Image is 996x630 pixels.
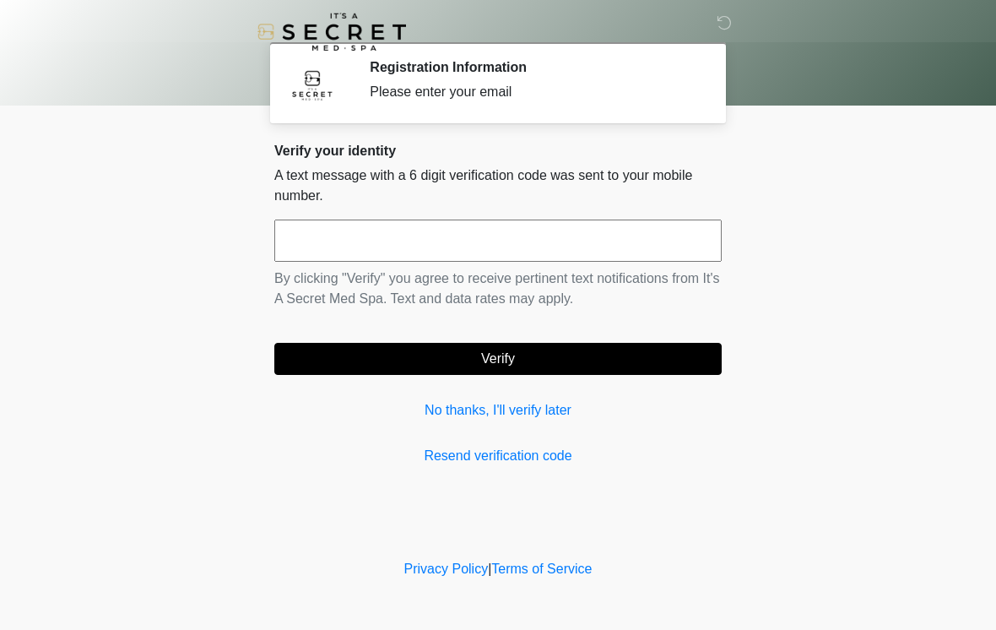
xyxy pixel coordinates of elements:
p: A text message with a 6 digit verification code was sent to your mobile number. [274,166,722,206]
a: Privacy Policy [404,562,489,576]
div: Please enter your email [370,82,696,102]
h2: Verify your identity [274,143,722,159]
a: Resend verification code [274,446,722,466]
img: It's A Secret Med Spa Logo [257,13,406,51]
p: By clicking "Verify" you agree to receive pertinent text notifications from It's A Secret Med Spa... [274,269,722,309]
a: Terms of Service [491,562,592,576]
a: No thanks, I'll verify later [274,400,722,421]
button: Verify [274,343,722,375]
h2: Registration Information [370,59,696,75]
img: Agent Avatar [287,59,338,110]
a: | [488,562,491,576]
